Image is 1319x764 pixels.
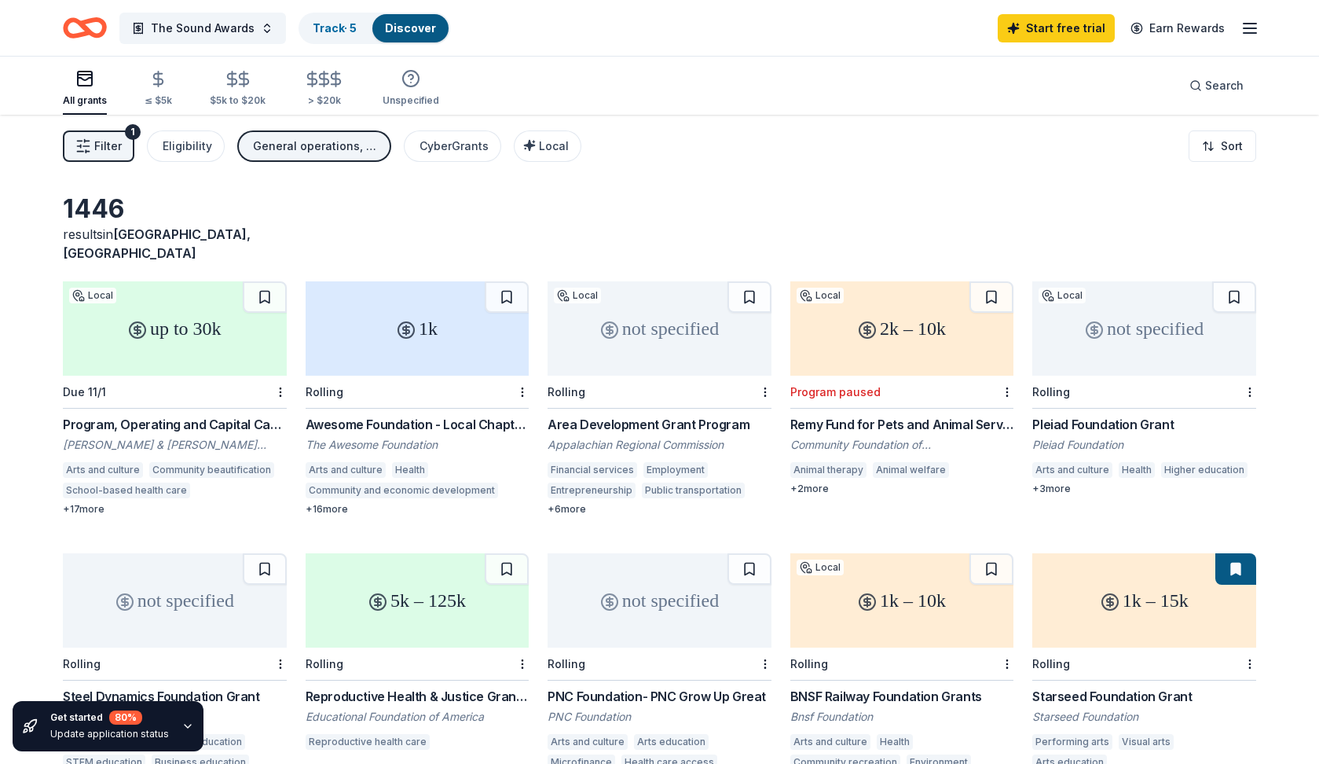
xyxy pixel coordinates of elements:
div: Arts and culture [1032,462,1112,478]
div: Area Development Grant Program [548,415,771,434]
div: Appalachian Regional Commission [548,437,771,453]
div: Educational Foundation of America [306,709,529,725]
button: $5k to $20k [210,64,266,115]
div: + 17 more [63,503,287,516]
div: Health [392,462,428,478]
div: Arts and culture [63,462,143,478]
div: Steel Dynamics Foundation Grant [63,687,287,706]
div: + 6 more [548,503,771,516]
span: Local [539,139,569,152]
div: Get started [50,711,169,725]
div: PNC Foundation- PNC Grow Up Great [548,687,771,706]
div: not specified [1032,281,1256,376]
div: Pleiad Foundation Grant [1032,415,1256,434]
button: CyberGrants [404,130,501,162]
div: Eligibility [163,137,212,156]
div: Rolling [306,657,343,670]
div: Local [797,288,844,303]
div: BNSF Railway Foundation Grants [790,687,1014,706]
div: [PERSON_NAME] & [PERSON_NAME] Foundation [63,437,287,453]
a: Earn Rewards [1121,14,1234,42]
div: Update application status [50,728,169,740]
div: Rolling [548,385,585,399]
a: not specifiedLocalRollingArea Development Grant ProgramAppalachian Regional CommissionFinancial s... [548,281,771,516]
a: Track· 5 [313,21,357,35]
div: Animal therapy [790,462,867,478]
button: Track· 5Discover [299,13,450,44]
div: Health [877,734,913,750]
button: Sort [1189,130,1256,162]
div: 2k – 10k [790,281,1014,376]
div: Higher education [1161,462,1248,478]
div: Awesome Foundation - Local Chapter Grants [306,415,529,434]
div: Arts education [634,734,709,750]
button: Filter1 [63,130,134,162]
div: results [63,225,287,263]
span: Search [1205,76,1244,95]
div: Remy Fund for Pets and Animal Services [790,415,1014,434]
div: up to 30k [63,281,287,376]
div: 1k [306,281,529,376]
div: Bnsf Foundation [790,709,1014,725]
div: Local [554,288,601,303]
div: Starseed Foundation Grant [1032,687,1256,706]
div: + 2 more [790,483,1014,495]
span: Filter [94,137,122,156]
div: PNC Foundation [548,709,771,725]
a: not specifiedLocalRollingPleiad Foundation GrantPleiad FoundationArts and cultureHealthHigher edu... [1032,281,1256,495]
span: [GEOGRAPHIC_DATA], [GEOGRAPHIC_DATA] [63,226,251,261]
div: $5k to $20k [210,94,266,107]
a: 1kRollingAwesome Foundation - Local Chapter GrantsThe Awesome FoundationArts and cultureHealthCom... [306,281,529,516]
button: Eligibility [147,130,225,162]
div: Due 11/1 [63,385,106,399]
div: Reproductive health care [306,734,430,750]
div: Entrepreneurship [548,483,636,498]
a: up to 30kLocalDue 11/1Program, Operating and Capital Campaign Grants[PERSON_NAME] & [PERSON_NAME]... [63,281,287,516]
div: Financial services [548,462,637,478]
div: Performing arts [1032,734,1112,750]
a: Start free trial [998,14,1115,42]
div: Employment [643,462,708,478]
div: Animal welfare [873,462,949,478]
div: Arts and culture [790,734,870,750]
div: Pleiad Foundation [1032,437,1256,453]
div: + 16 more [306,503,529,516]
div: Community Foundation of [GEOGRAPHIC_DATA] [790,437,1014,453]
div: Local [797,560,844,575]
div: Local [69,288,116,303]
span: in [63,226,251,261]
div: Rolling [1032,385,1070,399]
div: 1446 [63,193,287,225]
a: Home [63,9,107,46]
div: Visual arts [1119,734,1174,750]
div: Rolling [63,657,101,670]
button: All grants [63,63,107,115]
div: 1k – 10k [790,553,1014,648]
div: Community and economic development [306,483,498,498]
button: ≤ $5k [145,64,172,115]
div: General operations, Scholarship, Projects & programming, Conference, Fellowship, Training and cap... [253,137,379,156]
div: > $20k [303,94,345,107]
div: Starseed Foundation [1032,709,1256,725]
div: Arts and culture [306,462,386,478]
span: Sort [1221,137,1243,156]
div: Program paused [790,385,881,399]
div: CyberGrants [420,137,489,156]
div: School-based health care [63,483,190,498]
div: not specified [548,553,771,648]
div: not specified [548,281,771,376]
button: Local [514,130,581,162]
div: Local [1039,288,1086,303]
div: Health [1119,462,1155,478]
div: Rolling [306,385,343,399]
div: 1k – 15k [1032,553,1256,648]
div: All grants [63,94,107,107]
div: not specified [63,553,287,648]
div: Rolling [1032,657,1070,670]
div: The Awesome Foundation [306,437,529,453]
div: Rolling [548,657,585,670]
div: 80 % [109,711,142,725]
div: Rolling [790,657,828,670]
button: Unspecified [383,63,439,115]
div: ≤ $5k [145,94,172,107]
